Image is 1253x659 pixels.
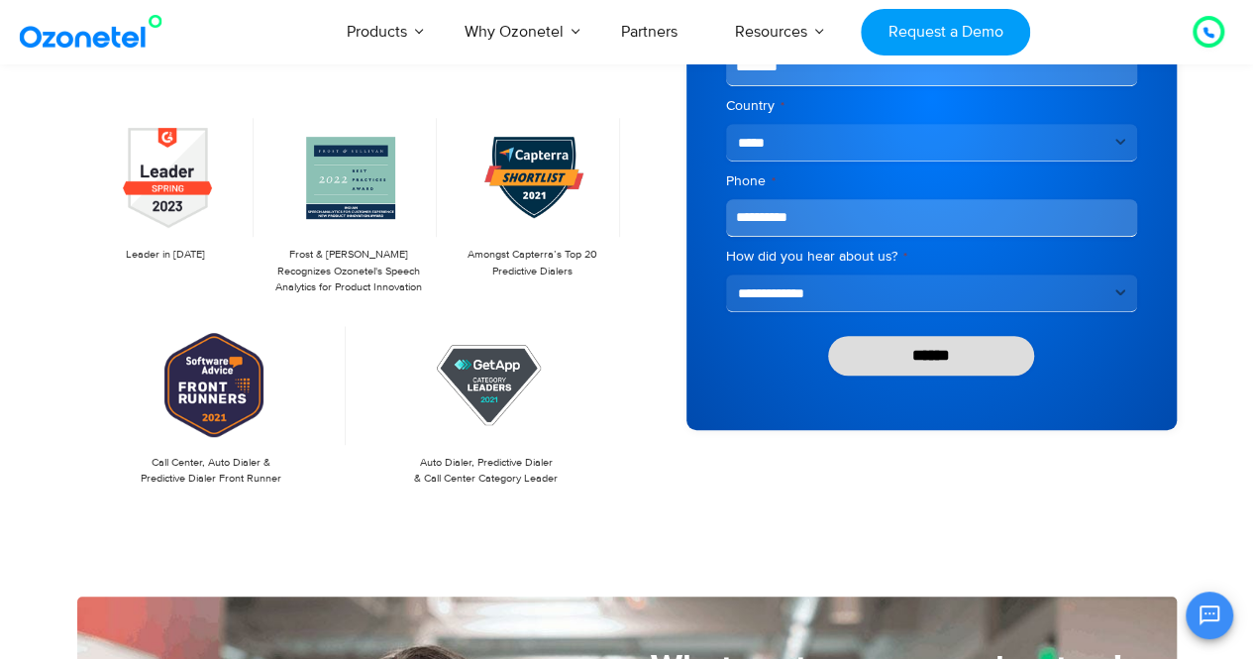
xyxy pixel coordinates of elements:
[726,247,1137,267] label: How did you hear about us?
[362,455,611,488] p: Auto Dialer, Predictive Dialer & Call Center Category Leader
[87,455,337,488] p: Call Center, Auto Dialer & Predictive Dialer Front Runner
[726,96,1137,116] label: Country
[453,247,610,279] p: Amongst Capterra’s Top 20 Predictive Dialers
[87,247,245,264] p: Leader in [DATE]
[269,247,427,296] p: Frost & [PERSON_NAME] Recognizes Ozonetel's Speech Analytics for Product Innovation
[861,9,1030,55] a: Request a Demo
[726,171,1137,191] label: Phone
[1186,592,1233,639] button: Open chat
